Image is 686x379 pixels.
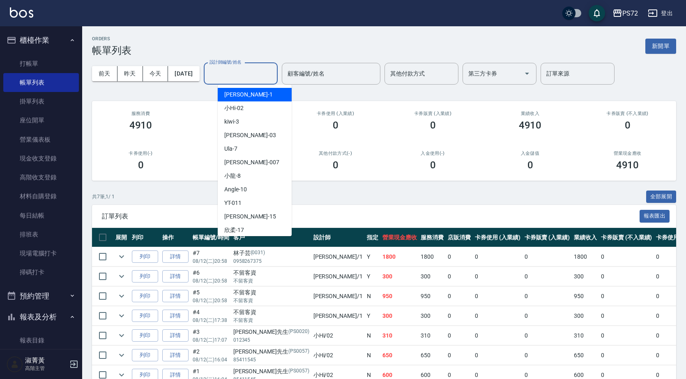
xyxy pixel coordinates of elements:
[311,306,365,326] td: [PERSON_NAME] /1
[625,119,631,131] h3: 0
[599,228,654,247] th: 卡券販賣 (不入業績)
[3,168,79,187] a: 高階收支登錄
[3,30,79,51] button: 櫃檯作業
[25,365,67,372] p: 高階主管
[645,39,676,54] button: 新開單
[162,310,189,322] a: 詳情
[115,250,128,263] button: expand row
[288,328,309,336] p: (PS0020)
[92,45,131,56] h3: 帳單列表
[224,104,244,113] span: 小Hi -02
[191,247,231,266] td: #7
[473,267,523,286] td: 0
[102,151,180,156] h2: 卡券使用(-)
[473,326,523,345] td: 0
[446,228,473,247] th: 店販消費
[394,111,472,116] h2: 卡券販賣 (入業績)
[193,336,229,344] p: 08/12 (二) 17:07
[365,306,380,326] td: Y
[380,326,419,345] td: 310
[199,111,277,116] h2: 店販消費
[3,92,79,111] a: 掛單列表
[191,287,231,306] td: #5
[138,159,144,171] h3: 0
[380,247,419,266] td: 1800
[233,347,309,356] div: [PERSON_NAME]先生
[446,247,473,266] td: 0
[365,247,380,266] td: Y
[419,228,446,247] th: 服務消費
[3,244,79,263] a: 現場電腦打卡
[523,306,572,326] td: 0
[523,267,572,286] td: 0
[224,199,242,207] span: YT -011
[115,310,128,322] button: expand row
[160,228,191,247] th: 操作
[609,5,641,22] button: PS72
[224,212,276,221] span: [PERSON_NAME] -15
[233,277,309,285] p: 不留客資
[224,145,237,153] span: Ula -7
[646,191,677,203] button: 全部展開
[572,267,599,286] td: 300
[365,346,380,365] td: N
[233,336,309,344] p: 012345
[113,228,130,247] th: 展開
[117,66,143,81] button: 昨天
[92,193,115,200] p: 共 7 筆, 1 / 1
[191,267,231,286] td: #6
[523,228,572,247] th: 卡券販賣 (入業績)
[380,346,419,365] td: 650
[10,7,33,18] img: Logo
[419,267,446,286] td: 300
[193,297,229,304] p: 08/12 (二) 20:58
[523,287,572,306] td: 0
[25,356,67,365] h5: 淑菁黃
[132,329,158,342] button: 列印
[380,287,419,306] td: 950
[616,159,639,171] h3: 4910
[311,247,365,266] td: [PERSON_NAME] /1
[297,111,374,116] h2: 卡券使用 (入業績)
[224,131,276,140] span: [PERSON_NAME] -03
[572,287,599,306] td: 950
[527,159,533,171] h3: 0
[640,212,670,220] a: 報表匯出
[589,111,666,116] h2: 卡券販賣 (不入業績)
[333,119,338,131] h3: 0
[224,172,241,180] span: 小龍 -8
[233,317,309,324] p: 不留客資
[446,267,473,286] td: 0
[162,349,189,362] a: 詳情
[572,326,599,345] td: 310
[380,306,419,326] td: 300
[491,151,569,156] h2: 入金儲值
[191,228,231,247] th: 帳單編號/時間
[288,367,309,376] p: (PS0057)
[599,326,654,345] td: 0
[199,151,277,156] h2: 第三方卡券(-)
[7,356,23,372] img: Person
[162,270,189,283] a: 詳情
[572,346,599,365] td: 650
[193,257,229,265] p: 08/12 (二) 20:58
[3,206,79,225] a: 每日結帳
[3,263,79,282] a: 掃碼打卡
[419,306,446,326] td: 300
[132,250,158,263] button: 列印
[191,346,231,365] td: #2
[572,247,599,266] td: 1800
[3,306,79,328] button: 報表及分析
[311,267,365,286] td: [PERSON_NAME] /1
[92,66,117,81] button: 前天
[519,119,542,131] h3: 4910
[645,42,676,50] a: 新開單
[143,66,168,81] button: 今天
[365,267,380,286] td: Y
[193,317,229,324] p: 08/12 (二) 17:38
[233,297,309,304] p: 不留客資
[3,111,79,130] a: 座位開單
[599,346,654,365] td: 0
[446,287,473,306] td: 0
[333,159,338,171] h3: 0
